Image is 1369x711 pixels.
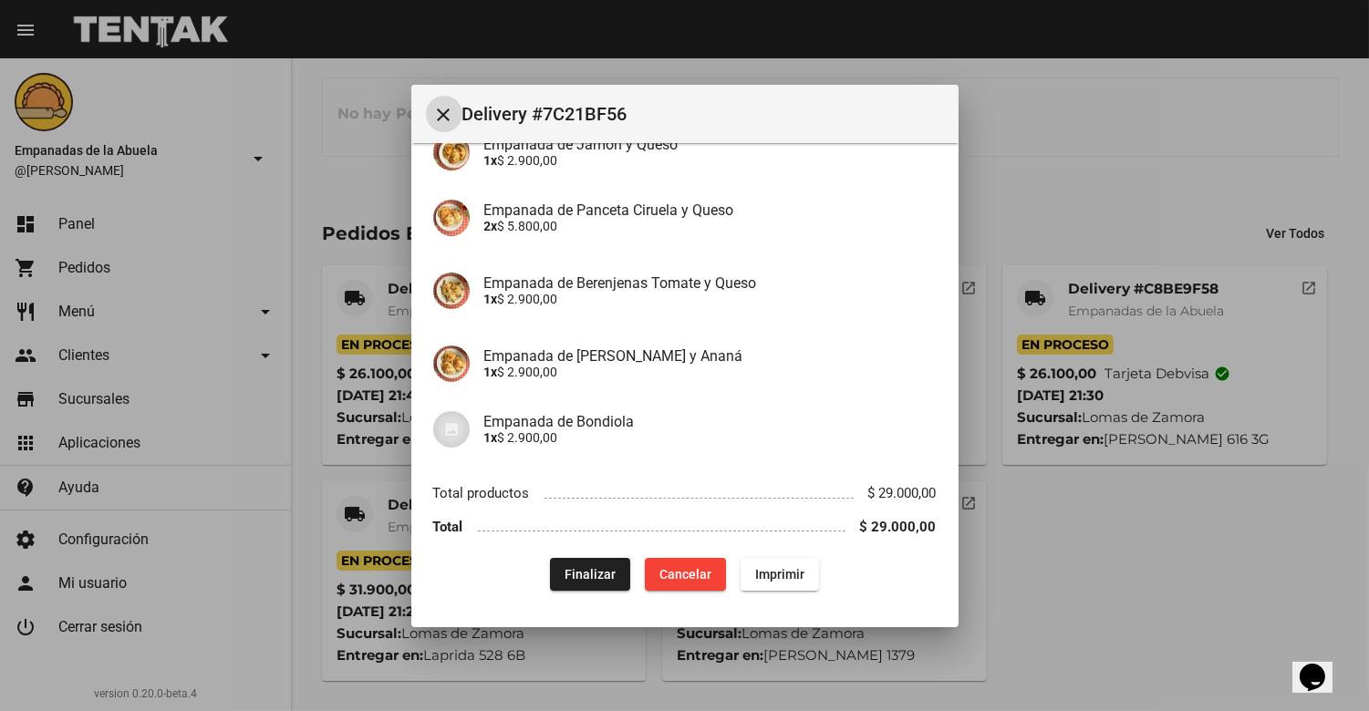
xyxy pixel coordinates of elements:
[433,477,937,510] li: Total productos $ 29.000,00
[426,96,462,132] button: Cerrar
[755,567,804,582] span: Imprimir
[433,345,470,382] img: f79e90c5-b4f9-4d92-9a9e-7fe78b339dbe.jpg
[433,411,470,448] img: 07c47add-75b0-4ce5-9aba-194f44787723.jpg
[565,567,616,582] span: Finalizar
[659,567,711,582] span: Cancelar
[484,365,937,379] p: $ 2.900,00
[741,558,819,591] button: Imprimir
[484,219,937,233] p: $ 5.800,00
[550,558,630,591] button: Finalizar
[1292,638,1351,693] iframe: chat widget
[484,430,937,445] p: $ 2.900,00
[484,201,937,219] h4: Empanada de Panceta Ciruela y Queso
[484,413,937,430] h4: Empanada de Bondiola
[433,104,455,126] mat-icon: Cerrar
[484,136,937,153] h4: Empanada de Jamón y Queso
[462,99,944,129] span: Delivery #7C21BF56
[433,200,470,236] img: a07d0382-12a7-4aaa-a9a8-9d363701184e.jpg
[484,430,498,445] b: 1x
[433,134,470,170] img: 72c15bfb-ac41-4ae4-a4f2-82349035ab42.jpg
[645,558,726,591] button: Cancelar
[433,273,470,309] img: 4578203c-391b-4cb2-96d6-d19d736134f1.jpg
[484,153,498,168] b: 1x
[484,219,498,233] b: 2x
[484,365,498,379] b: 1x
[484,274,937,292] h4: Empanada de Berenjenas Tomate y Queso
[484,347,937,365] h4: Empanada de [PERSON_NAME] y Ananá
[433,510,937,543] li: Total $ 29.000,00
[484,292,498,306] b: 1x
[484,153,937,168] p: $ 2.900,00
[484,292,937,306] p: $ 2.900,00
